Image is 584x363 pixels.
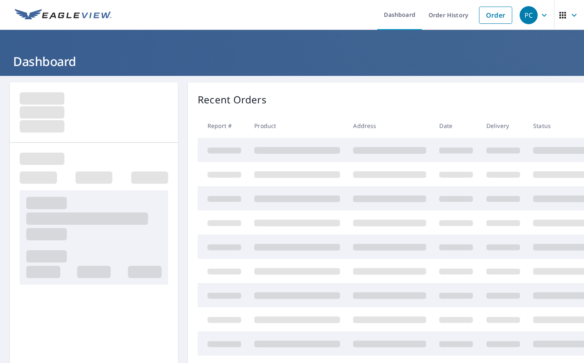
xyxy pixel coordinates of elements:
img: EV Logo [15,9,112,21]
a: Order [479,7,512,24]
p: Recent Orders [198,92,267,107]
th: Product [248,114,347,138]
h1: Dashboard [10,53,574,70]
th: Report # [198,114,248,138]
div: PC [520,6,538,24]
th: Date [433,114,479,138]
th: Address [347,114,433,138]
th: Delivery [480,114,527,138]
